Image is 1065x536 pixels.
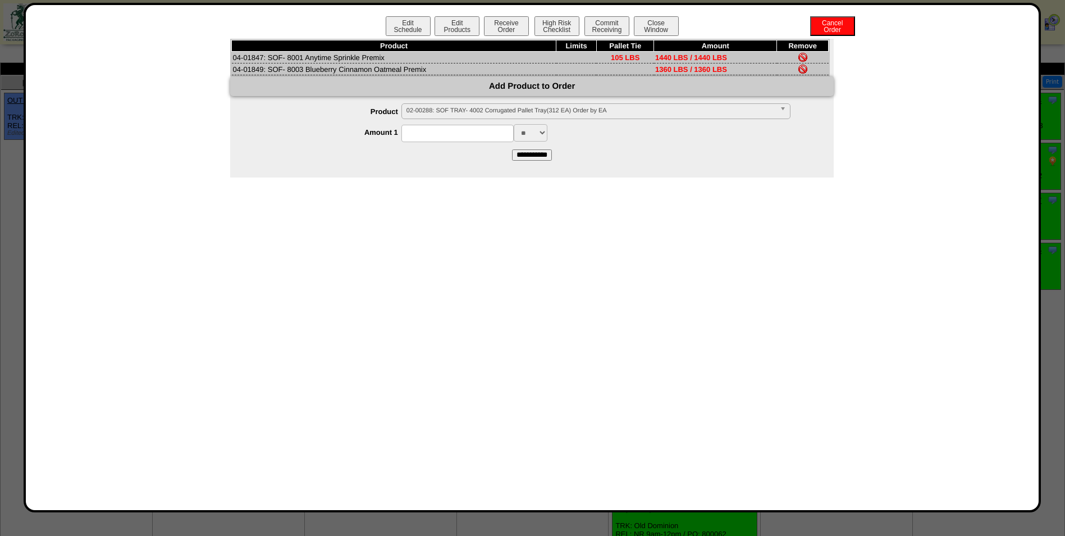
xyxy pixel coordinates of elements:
span: 105 LBS [611,53,639,62]
label: Product [253,107,401,116]
button: EditProducts [435,16,479,36]
th: Remove [777,40,829,52]
span: 1440 LBS / 1440 LBS [655,53,727,62]
button: ReceiveOrder [484,16,529,36]
th: Product [232,40,556,52]
a: High RiskChecklist [533,26,582,34]
span: 02-00288: SOF TRAY- 4002 Corrugated Pallet Tray(312 EA) Order by EA [406,104,775,117]
img: Remove Item [798,53,807,62]
button: High RiskChecklist [534,16,579,36]
img: Remove Item [798,65,807,74]
td: 04-01849: SOF- 8003 Blueberry Cinnamon Oatmeal Premix [232,63,556,75]
th: Amount [654,40,777,52]
button: CloseWindow [634,16,679,36]
button: EditSchedule [386,16,431,36]
button: CancelOrder [810,16,855,36]
td: 04-01847: SOF- 8001 Anytime Sprinkle Premix [232,52,556,63]
span: 1360 LBS / 1360 LBS [655,65,727,74]
div: Add Product to Order [230,76,834,96]
a: CloseWindow [633,25,680,34]
label: Amount 1 [253,128,401,137]
th: Limits [556,40,597,52]
button: CommitReceiving [584,16,629,36]
th: Pallet Tie [596,40,654,52]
